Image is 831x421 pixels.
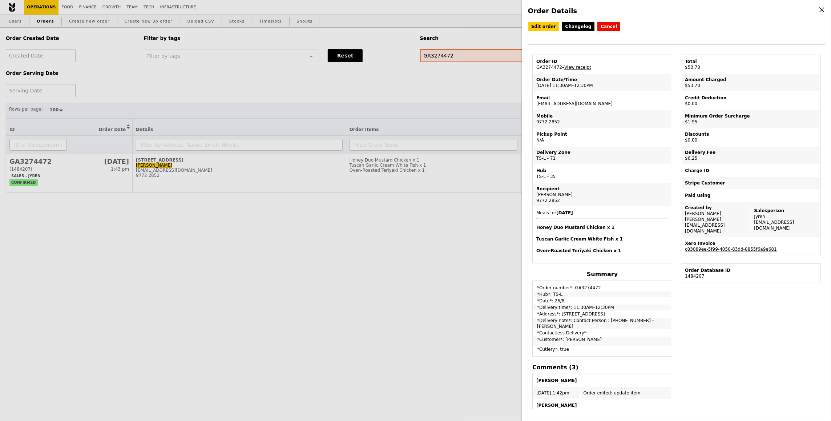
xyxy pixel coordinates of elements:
div: Credit Deduction [685,95,817,101]
a: View receipt [564,65,591,70]
td: $6.25 [682,147,820,164]
td: *Delivery time*: 11:30AM–12:30PM [533,305,671,310]
div: [PERSON_NAME] [536,192,668,198]
div: Delivery Zone [536,150,668,155]
td: *Delivery note*: Contact Person : [PHONE_NUMBER] – [PERSON_NAME] [533,318,671,329]
div: Email [536,95,668,101]
td: *Hub*: TS-L [533,291,671,297]
div: Total [685,59,817,64]
div: Stripe Customer [685,180,817,186]
span: [DATE] 1:42pm [536,390,569,396]
div: Salesperson [754,208,817,214]
a: c83089ee-5f99-4050-83dd-8855f6a9e681 [685,247,777,252]
div: Created by [685,205,748,211]
div: Hub [536,168,668,174]
a: Edit order [528,22,559,31]
h4: Summary [532,271,672,278]
td: [EMAIL_ADDRESS][DOMAIN_NAME] [533,92,671,110]
td: 9772 2852 [533,110,671,128]
td: $53.70 [682,74,820,91]
span: Order Details [528,7,577,15]
td: 1484207 [682,265,820,282]
td: Order edited: update item [581,387,671,399]
td: *Address*: [STREET_ADDRESS] [533,311,671,317]
span: Meals for [536,210,668,254]
div: Charge ID [685,168,817,174]
b: [PERSON_NAME] [536,378,577,383]
div: Pickup Point [536,131,668,137]
div: Order Date/Time [536,77,668,83]
td: $1.95 [682,110,820,128]
td: *Customer*: [PERSON_NAME] [533,337,671,346]
td: Jyren [EMAIL_ADDRESS][DOMAIN_NAME] [751,202,820,237]
h4: Comments (3) [532,364,672,371]
div: Paid using [685,192,817,198]
td: GA3274472 [533,56,671,73]
div: 9772 2852 [536,198,668,203]
td: TS-L - 71 [533,147,671,164]
div: Amount Charged [685,77,817,83]
td: [PERSON_NAME] [PERSON_NAME][EMAIL_ADDRESS][DOMAIN_NAME] [682,202,751,237]
td: [DATE] 11:30AM–12:30PM [533,74,671,91]
div: Minimum Order Surcharge [685,113,817,119]
div: Delivery Fee [685,150,817,155]
td: *Order number*: GA3274472 [533,282,671,291]
div: Xero Invoice [685,241,817,246]
b: [DATE] [556,210,573,215]
div: Order Database ID [685,267,817,273]
h4: Tuscan Garlic Cream White Fish x 1 [536,236,668,242]
td: *Cutlery*: true [533,346,671,356]
td: N/A [533,128,671,146]
td: $53.70 [682,56,820,73]
a: Changelog [562,22,595,31]
td: *Contactless Delivery*: [533,330,671,336]
h4: Oven‑Roasted Teriyaki Chicken x 1 [536,248,668,254]
td: TS-L - 35 [533,165,671,182]
div: Recipient [536,186,668,192]
h4: Honey Duo Mustard Chicken x 1 [536,225,668,230]
div: Mobile [536,113,668,119]
span: – [562,65,564,70]
b: [PERSON_NAME] [536,403,577,408]
td: *Date*: 26/8 [533,298,671,304]
div: Discounts [685,131,817,137]
div: Order ID [536,59,668,64]
button: Cancel [597,22,620,31]
td: $0.00 [682,128,820,146]
td: $0.00 [682,92,820,110]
